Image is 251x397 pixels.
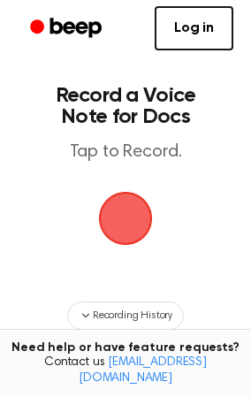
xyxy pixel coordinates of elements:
[79,356,207,385] a: [EMAIL_ADDRESS][DOMAIN_NAME]
[11,355,240,386] span: Contact us
[18,11,118,46] a: Beep
[93,308,172,324] span: Recording History
[99,192,152,245] img: Beep Logo
[67,302,184,330] button: Recording History
[155,6,233,50] a: Log in
[32,85,219,127] h1: Record a Voice Note for Docs
[32,141,219,164] p: Tap to Record.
